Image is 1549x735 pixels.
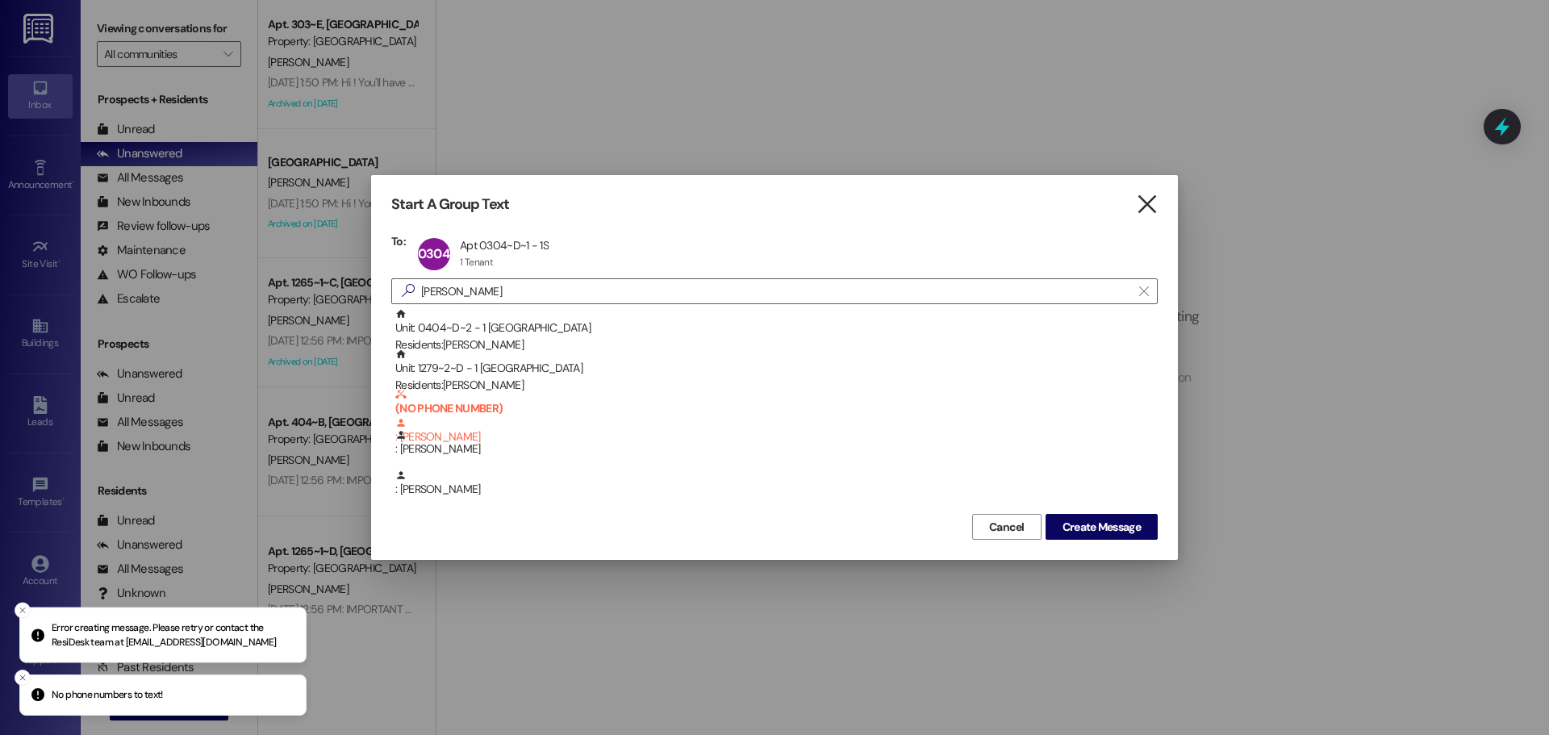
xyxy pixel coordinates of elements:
[1046,514,1158,540] button: Create Message
[395,429,1158,457] div: : [PERSON_NAME]
[972,514,1042,540] button: Cancel
[15,603,31,619] button: Close toast
[395,377,1158,394] div: Residents: [PERSON_NAME]
[418,245,475,262] span: 0304~D~1
[395,470,1158,498] div: : [PERSON_NAME]
[1139,285,1148,298] i: 
[989,519,1025,536] span: Cancel
[15,670,31,686] button: Close toast
[391,470,1158,510] div: : [PERSON_NAME]
[52,688,163,703] p: No phone numbers to text!
[391,429,1158,470] div: : [PERSON_NAME]
[52,621,293,649] p: Error creating message. Please retry or contact the ResiDesk team at [EMAIL_ADDRESS][DOMAIN_NAME]
[395,336,1158,353] div: Residents: [PERSON_NAME]
[460,238,549,253] div: Apt 0304~D~1 - 1S
[1131,279,1157,303] button: Clear text
[395,389,1158,416] b: (NO PHONE NUMBER)
[395,282,421,299] i: 
[395,349,1158,395] div: Unit: 1279~2~D - 1 [GEOGRAPHIC_DATA]
[421,280,1131,303] input: Search for any contact or apartment
[395,308,1158,354] div: Unit: 0404~D~2 - 1 [GEOGRAPHIC_DATA]
[1063,519,1141,536] span: Create Message
[391,308,1158,349] div: Unit: 0404~D~2 - 1 [GEOGRAPHIC_DATA]Residents:[PERSON_NAME]
[460,256,493,269] div: 1 Tenant
[391,389,1158,429] div: (NO PHONE NUMBER) : [PERSON_NAME]
[391,234,406,248] h3: To:
[395,389,1158,446] div: : [PERSON_NAME]
[391,349,1158,389] div: Unit: 1279~2~D - 1 [GEOGRAPHIC_DATA]Residents:[PERSON_NAME]
[1136,196,1158,213] i: 
[391,195,509,214] h3: Start A Group Text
